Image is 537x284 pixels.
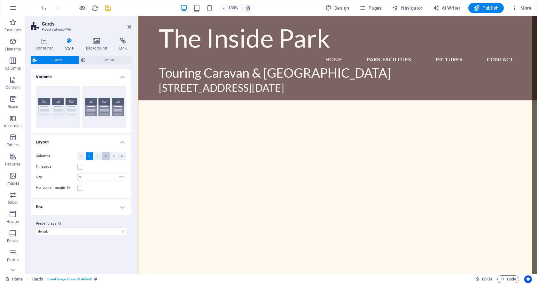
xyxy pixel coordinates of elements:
[4,123,22,128] p: Accordion
[6,219,19,224] p: Header
[473,5,499,11] span: Publish
[6,181,19,186] p: Images
[94,152,102,160] button: 3
[511,5,532,11] span: More
[5,275,23,283] a: Home
[5,47,21,52] p: Elements
[486,277,487,281] span: :
[36,175,77,179] label: Gap
[39,56,77,64] span: Cards
[5,66,21,71] p: Columns
[7,257,19,263] p: Forms
[118,152,126,160] button: 6
[482,275,492,283] span: 00 00
[5,162,20,167] p: Features
[86,152,94,160] button: 2
[104,4,112,12] button: save
[468,3,504,13] button: Publish
[91,4,99,12] button: reload
[325,5,349,11] span: Design
[113,152,115,160] span: 5
[8,104,18,109] p: Boxes
[89,152,90,160] span: 2
[323,3,352,13] button: Design
[4,27,21,33] p: Favorites
[121,152,123,160] span: 6
[228,4,238,12] h6: 100%
[475,275,492,283] h6: Session time
[60,38,81,51] h4: Style
[32,275,43,283] span: Click to select. Double-click to edit
[357,3,384,13] button: Pages
[80,152,82,160] span: 1
[94,277,97,281] i: This element is a customizable preset
[7,142,19,148] p: Tables
[359,5,382,11] span: Pages
[31,56,79,64] button: Cards
[104,4,112,12] i: Save (Ctrl+S)
[81,38,115,51] h4: Background
[32,275,97,283] nav: breadcrumb
[40,4,48,12] button: undo
[77,152,85,160] button: 1
[42,27,119,33] h3: Preset #ed-new-790
[31,134,131,146] h4: Layout
[245,5,251,11] i: On resize automatically adjust zoom level to fit chosen device.
[105,152,107,160] span: 4
[430,3,463,13] button: AI Writer
[433,5,461,11] span: AI Writer
[102,152,110,160] button: 4
[509,3,534,13] button: More
[110,152,118,160] button: 5
[36,220,126,227] label: Preset class
[31,38,60,51] h4: Container
[40,4,48,12] i: Undo: columns ((3, null, 1) -> (2, null, 1)) (Ctrl+Z)
[79,56,131,64] button: Element
[88,56,129,64] span: Element
[497,275,519,283] button: Code
[524,275,532,283] button: Usercentrics
[7,238,19,243] p: Footer
[392,5,423,11] span: Navigator
[219,4,241,12] button: 100%
[31,69,131,81] h4: Variants
[31,199,131,215] h4: Box
[97,152,98,160] span: 3
[46,275,92,283] span: . preset-image-boxes-v3-default
[8,200,18,205] p: Slider
[114,38,131,51] h4: Link
[390,3,425,13] button: Navigator
[500,275,516,283] span: Code
[36,184,77,192] label: Horizontal margin
[36,152,77,160] label: Columns
[36,163,77,171] label: Fill space
[6,85,20,90] p: Content
[42,21,131,27] h2: Cards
